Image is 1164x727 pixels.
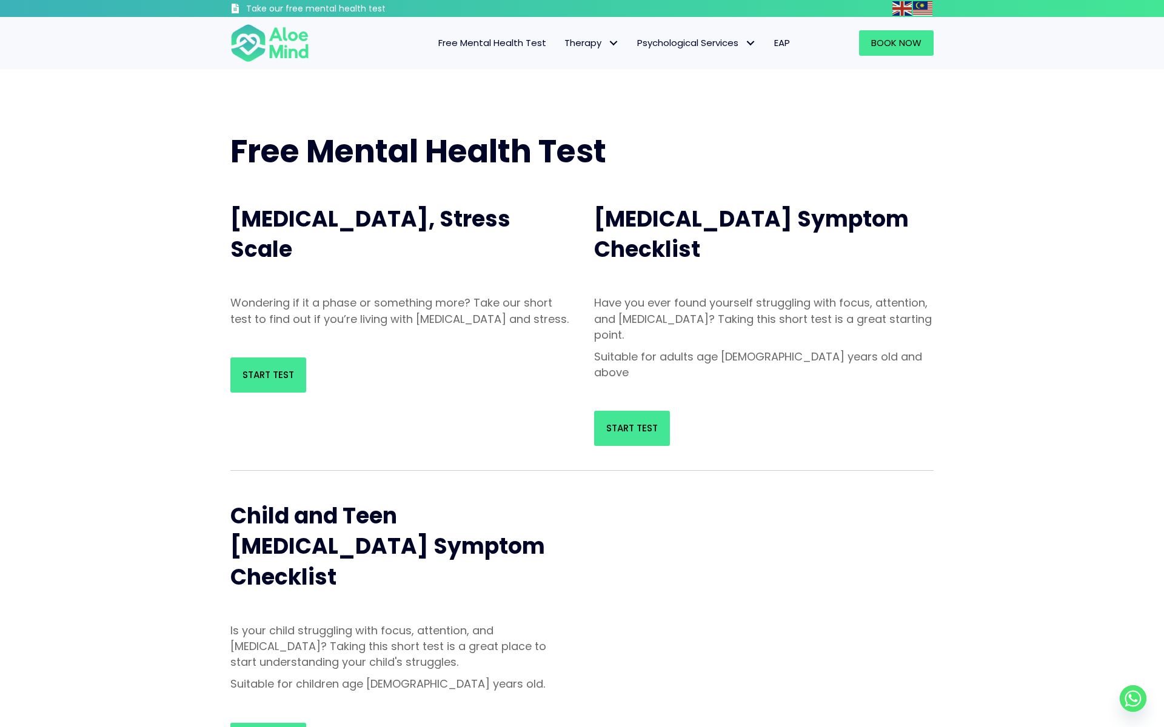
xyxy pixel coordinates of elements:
a: Malay [913,1,934,15]
p: Have you ever found yourself struggling with focus, attention, and [MEDICAL_DATA]? Taking this sh... [594,295,934,342]
a: English [892,1,913,15]
p: Suitable for adults age [DEMOGRAPHIC_DATA] years old and above [594,349,934,380]
span: Child and Teen [MEDICAL_DATA] Symptom Checklist [230,500,545,593]
span: [MEDICAL_DATA] Symptom Checklist [594,204,909,265]
span: Psychological Services [637,36,756,49]
a: Book Now [859,30,934,56]
p: Is your child struggling with focus, attention, and [MEDICAL_DATA]? Taking this short test is a g... [230,623,570,670]
img: Aloe mind Logo [230,23,309,63]
span: [MEDICAL_DATA], Stress Scale [230,204,510,265]
a: Whatsapp [1120,685,1146,712]
nav: Menu [325,30,799,56]
p: Wondering if it a phase or something more? Take our short test to find out if you’re living with ... [230,295,570,327]
span: Therapy [564,36,619,49]
span: Therapy: submenu [604,35,622,52]
a: Take our free mental health test [230,3,450,17]
a: TherapyTherapy: submenu [555,30,628,56]
a: Start Test [594,411,670,446]
span: Start Test [606,422,658,434]
a: Start Test [230,357,306,393]
span: Psychological Services: submenu [741,35,759,52]
a: Free Mental Health Test [429,30,555,56]
a: EAP [765,30,799,56]
img: ms [913,1,932,16]
span: EAP [774,36,790,49]
span: Free Mental Health Test [438,36,546,49]
p: Suitable for children age [DEMOGRAPHIC_DATA] years old. [230,676,570,692]
span: Start Test [242,368,294,381]
img: en [892,1,912,16]
h3: Take our free mental health test [246,3,450,15]
a: Psychological ServicesPsychological Services: submenu [628,30,765,56]
span: Book Now [871,36,921,49]
span: Free Mental Health Test [230,129,606,173]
